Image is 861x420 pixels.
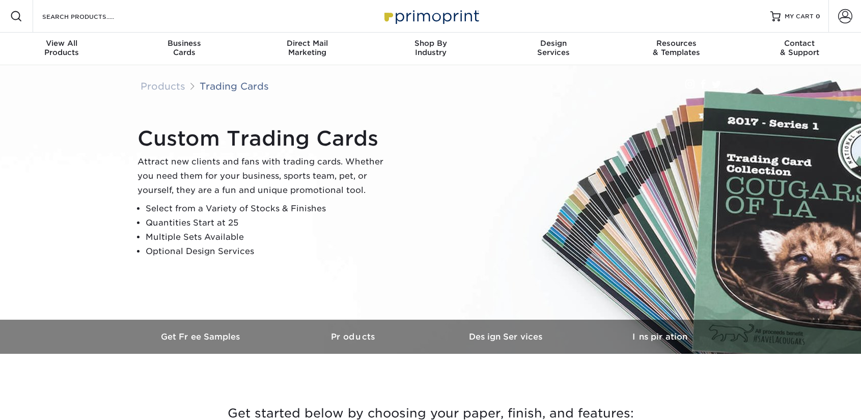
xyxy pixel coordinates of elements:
a: Get Free Samples [125,320,278,354]
div: & Support [738,39,861,57]
a: DesignServices [492,33,615,65]
img: Primoprint [380,5,482,27]
a: Trading Cards [200,80,269,92]
li: Multiple Sets Available [146,230,392,244]
h3: Get Free Samples [125,332,278,342]
span: MY CART [785,12,814,21]
span: Resources [615,39,738,48]
h3: Design Services [431,332,584,342]
a: Shop ByIndustry [369,33,492,65]
span: Direct Mail [246,39,369,48]
a: Contact& Support [738,33,861,65]
span: Business [123,39,246,48]
span: 0 [816,13,820,20]
div: & Templates [615,39,738,57]
li: Optional Design Services [146,244,392,259]
h1: Custom Trading Cards [137,126,392,151]
a: BusinessCards [123,33,246,65]
p: Attract new clients and fans with trading cards. Whether you need them for your business, sports ... [137,155,392,198]
h3: Products [278,332,431,342]
a: Design Services [431,320,584,354]
span: Shop By [369,39,492,48]
div: Industry [369,39,492,57]
span: Contact [738,39,861,48]
a: Resources& Templates [615,33,738,65]
h3: Inspiration [584,332,736,342]
li: Select from a Variety of Stocks & Finishes [146,202,392,216]
a: Direct MailMarketing [246,33,369,65]
span: Design [492,39,615,48]
a: Products [141,80,185,92]
li: Quantities Start at 25 [146,216,392,230]
div: Marketing [246,39,369,57]
a: Inspiration [584,320,736,354]
input: SEARCH PRODUCTS..... [41,10,141,22]
a: Products [278,320,431,354]
div: Services [492,39,615,57]
div: Cards [123,39,246,57]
